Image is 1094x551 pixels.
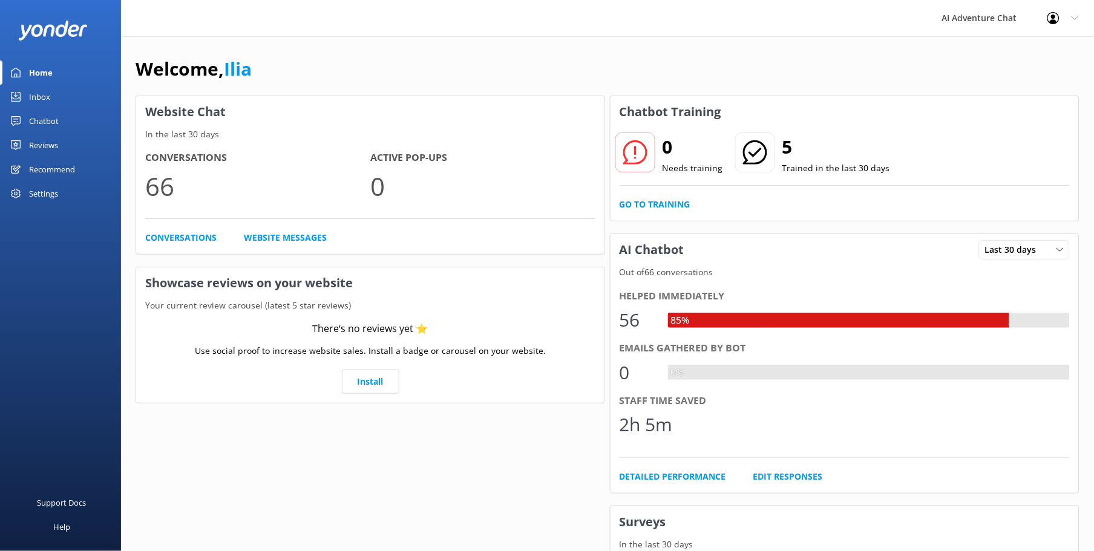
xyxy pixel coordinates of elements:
[782,132,890,161] h2: 5
[782,161,890,175] p: Trained in the last 30 days
[342,370,399,394] a: Install
[29,109,59,133] div: Chatbot
[611,538,1079,551] p: In the last 30 days
[224,56,252,81] a: Ilia
[663,132,723,161] h2: 0
[620,198,690,211] a: Go to Training
[136,54,252,83] h1: Welcome,
[136,96,604,128] h3: Website Chat
[668,313,693,328] div: 85%
[145,150,370,166] h4: Conversations
[620,358,656,387] div: 0
[145,166,370,206] p: 66
[663,161,723,175] p: Needs training
[620,410,673,439] div: 2h 5m
[620,289,1070,304] div: Helped immediately
[136,267,604,299] h3: Showcase reviews on your website
[53,515,70,539] div: Help
[985,243,1044,256] span: Last 30 days
[620,341,1070,356] div: Emails gathered by bot
[136,128,604,141] p: In the last 30 days
[611,96,730,128] h3: Chatbot Training
[620,393,1070,409] div: Staff time saved
[38,491,87,515] div: Support Docs
[244,231,327,244] a: Website Messages
[29,181,58,206] div: Settings
[620,470,726,483] a: Detailed Performance
[18,21,88,41] img: yonder-white-logo.png
[668,365,687,380] div: 0%
[195,344,546,357] p: Use social proof to increase website sales. Install a badge or carousel on your website.
[620,305,656,334] div: 56
[29,157,75,181] div: Recommend
[145,231,217,244] a: Conversations
[611,506,1079,538] h3: Surveys
[370,150,595,166] h4: Active Pop-ups
[611,234,693,266] h3: AI Chatbot
[370,166,595,206] p: 0
[753,470,823,483] a: Edit Responses
[136,299,604,312] p: Your current review carousel (latest 5 star reviews)
[313,321,428,337] div: There’s no reviews yet ⭐
[611,266,1079,279] p: Out of 66 conversations
[29,133,58,157] div: Reviews
[29,85,50,109] div: Inbox
[29,60,53,85] div: Home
